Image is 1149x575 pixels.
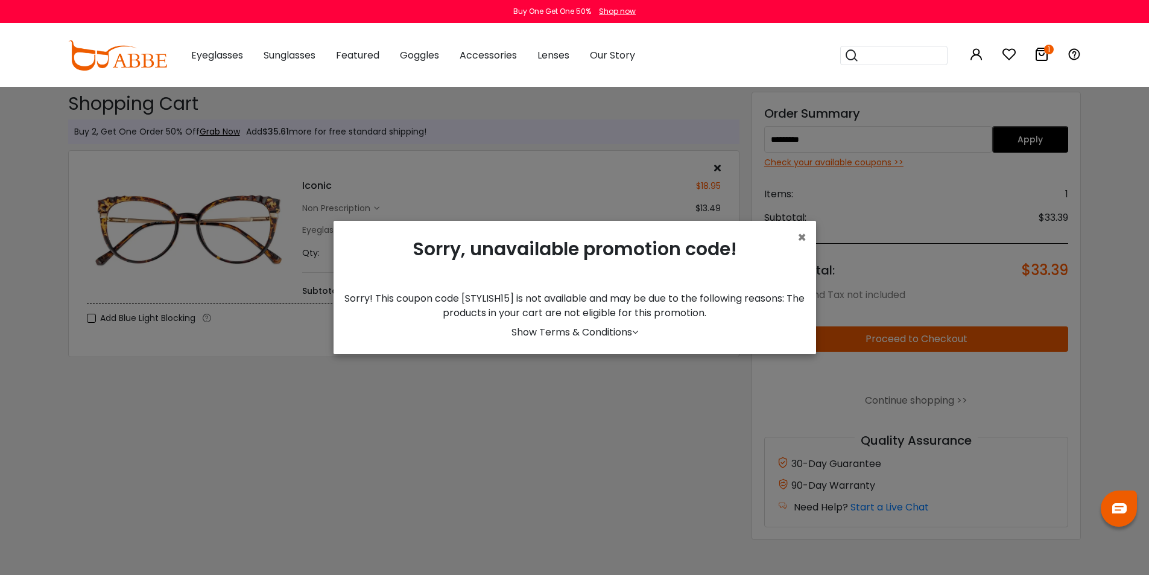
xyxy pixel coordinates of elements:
[1044,45,1054,54] i: 1
[460,48,517,62] span: Accessories
[68,40,167,71] img: abbeglasses.com
[797,230,806,245] button: Close
[593,6,636,16] a: Shop now
[264,48,315,62] span: Sunglasses
[513,6,591,17] div: Buy One Get One 50%
[343,291,806,320] div: Sorry! This coupon code [STYLISH15] is not available and may be due to the following reasons: The...
[400,48,439,62] span: Goggles
[343,230,806,291] div: Sorry, unavailable promotion code!
[1034,49,1049,63] a: 1
[191,48,243,62] span: Eyeglasses
[797,227,806,247] span: ×
[599,6,636,17] div: Shop now
[590,48,635,62] span: Our Story
[336,48,379,62] span: Featured
[511,325,638,339] a: Show Terms & Conditions
[537,48,569,62] span: Lenses
[1112,503,1127,513] img: chat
